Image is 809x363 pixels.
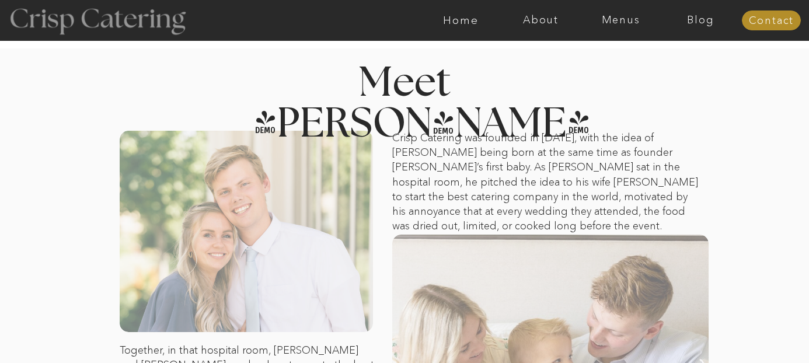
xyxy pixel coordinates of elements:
a: Contact [742,15,801,27]
a: About [501,15,581,26]
p: Crisp Catering was founded in [DATE], with the idea of [PERSON_NAME] being born at the same time ... [392,131,702,235]
h2: Meet [PERSON_NAME] [253,63,556,109]
a: Home [421,15,501,26]
a: Menus [581,15,661,26]
a: Blog [661,15,741,26]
